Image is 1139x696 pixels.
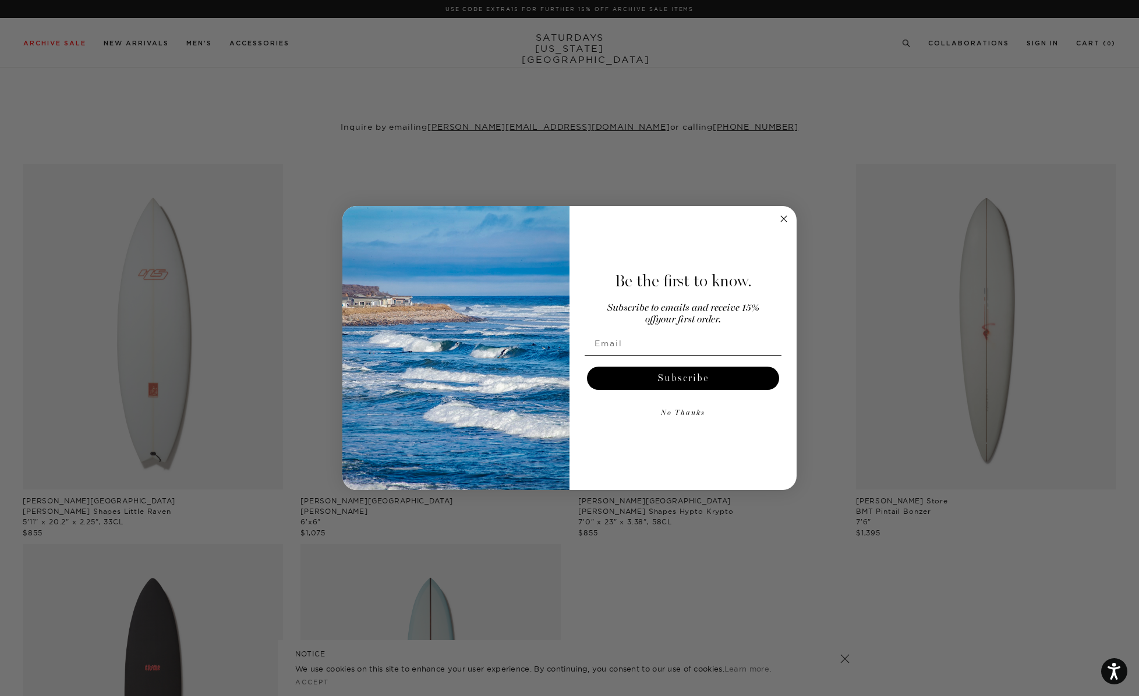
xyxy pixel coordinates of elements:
[342,206,569,490] img: 125c788d-000d-4f3e-b05a-1b92b2a23ec9.jpeg
[656,315,721,325] span: your first order.
[615,271,752,291] span: Be the first to know.
[587,367,779,390] button: Subscribe
[585,355,781,356] img: underline
[777,212,791,226] button: Close dialog
[645,315,656,325] span: off
[585,332,781,355] input: Email
[607,303,759,313] span: Subscribe to emails and receive 15%
[585,402,781,425] button: No Thanks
